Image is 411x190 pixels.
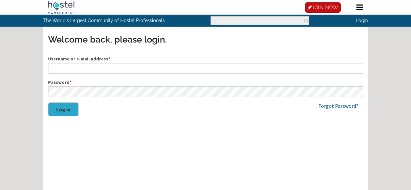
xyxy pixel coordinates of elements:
[211,16,309,25] input: Enter the terms you wish to search for.
[48,102,79,116] button: Log in
[70,79,71,85] span: This field is required.
[305,2,341,13] a: JOIN NOW
[108,56,110,62] span: This field is required.
[43,15,179,26] p: The World's Largest Community of Hostel Professionals.
[48,33,363,46] h3: Welcome back, please login.
[48,1,75,14] img: Hostel Management Home
[318,103,358,109] a: Forgot Password?
[48,56,363,62] label: Username or e-mail address
[356,18,368,23] a: Login
[48,79,363,86] label: Password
